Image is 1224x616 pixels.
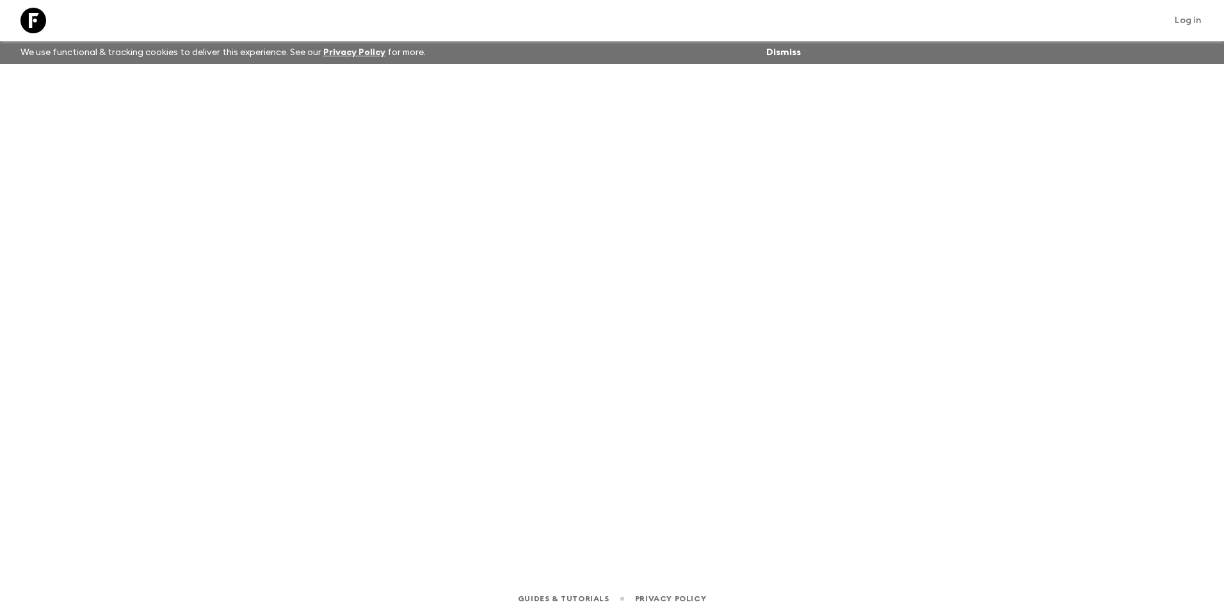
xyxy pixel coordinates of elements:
a: Log in [1168,12,1209,29]
button: Dismiss [763,44,804,61]
a: Guides & Tutorials [518,592,609,606]
a: Privacy Policy [323,48,385,57]
p: We use functional & tracking cookies to deliver this experience. See our for more. [15,41,431,64]
a: Privacy Policy [635,592,706,606]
